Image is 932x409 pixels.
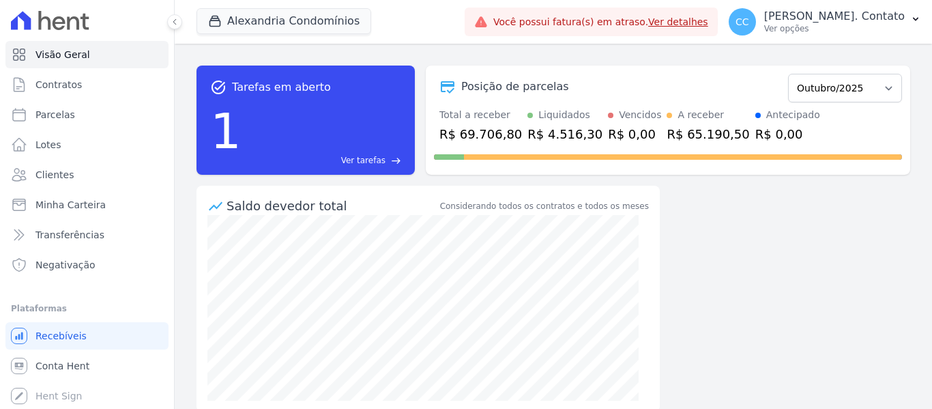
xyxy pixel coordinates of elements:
[35,329,87,343] span: Recebíveis
[667,125,749,143] div: R$ 65.190,50
[718,3,932,41] button: CC [PERSON_NAME]. Contato Ver opções
[764,23,905,34] p: Ver opções
[196,8,371,34] button: Alexandria Condomínios
[5,191,169,218] a: Minha Carteira
[440,200,649,212] div: Considerando todos os contratos e todos os meses
[210,96,242,167] div: 1
[11,300,163,317] div: Plataformas
[608,125,661,143] div: R$ 0,00
[493,15,708,29] span: Você possui fatura(s) em atraso.
[35,258,96,272] span: Negativação
[5,352,169,380] a: Conta Hent
[736,17,749,27] span: CC
[210,79,227,96] span: task_alt
[439,108,522,122] div: Total a receber
[648,16,708,27] a: Ver detalhes
[391,156,401,166] span: east
[461,79,569,95] div: Posição de parcelas
[35,108,75,122] span: Parcelas
[5,101,169,128] a: Parcelas
[5,251,169,279] a: Negativação
[35,168,74,182] span: Clientes
[35,198,106,212] span: Minha Carteira
[5,71,169,98] a: Contratos
[341,154,385,167] span: Ver tarefas
[439,125,522,143] div: R$ 69.706,80
[619,108,661,122] div: Vencidos
[764,10,905,23] p: [PERSON_NAME]. Contato
[35,48,90,61] span: Visão Geral
[538,108,590,122] div: Liquidados
[766,108,820,122] div: Antecipado
[247,154,401,167] a: Ver tarefas east
[35,359,89,373] span: Conta Hent
[527,125,602,143] div: R$ 4.516,30
[35,78,82,91] span: Contratos
[227,197,437,215] div: Saldo devedor total
[678,108,724,122] div: A receber
[5,221,169,249] a: Transferências
[5,41,169,68] a: Visão Geral
[232,79,331,96] span: Tarefas em aberto
[5,322,169,350] a: Recebíveis
[35,228,104,242] span: Transferências
[5,161,169,188] a: Clientes
[35,138,61,152] span: Lotes
[755,125,820,143] div: R$ 0,00
[5,131,169,158] a: Lotes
